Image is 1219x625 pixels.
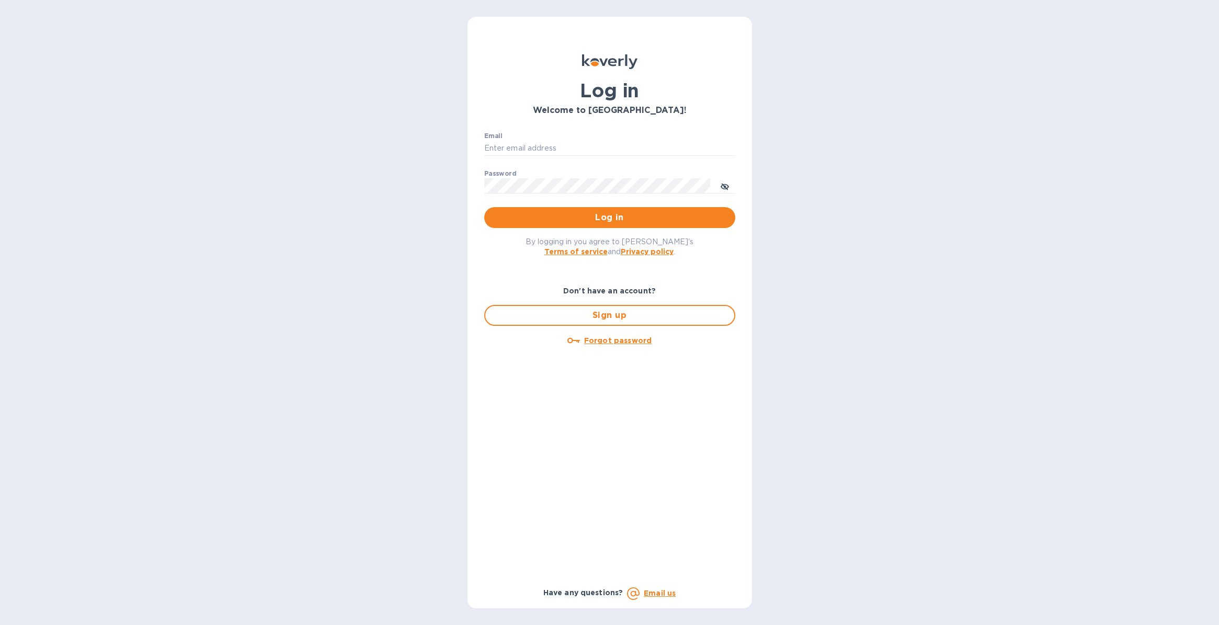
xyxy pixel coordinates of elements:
[584,336,652,345] u: Forgot password
[484,171,516,177] label: Password
[544,247,608,256] a: Terms of service
[484,133,503,139] label: Email
[484,305,735,326] button: Sign up
[621,247,674,256] a: Privacy policy
[714,175,735,196] button: toggle password visibility
[563,287,656,295] b: Don't have an account?
[494,309,726,322] span: Sign up
[484,79,735,101] h1: Log in
[493,211,727,224] span: Log in
[484,207,735,228] button: Log in
[582,54,637,69] img: Koverly
[644,589,676,597] a: Email us
[484,106,735,116] h3: Welcome to [GEOGRAPHIC_DATA]!
[484,141,735,156] input: Enter email address
[526,237,693,256] span: By logging in you agree to [PERSON_NAME]'s and .
[543,588,623,597] b: Have any questions?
